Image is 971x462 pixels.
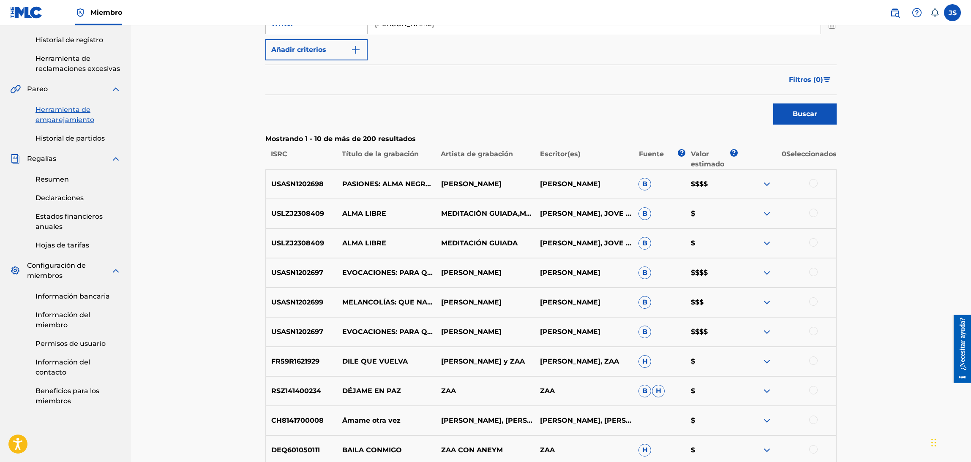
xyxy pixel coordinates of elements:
[265,135,416,143] font: Mostrando 1 - 10 de más de 200 resultados
[680,149,684,157] font: ?
[342,416,401,424] font: Ámame otra vez
[35,54,121,74] a: Herramienta de reclamaciones excesivas
[342,269,586,277] font: EVOCACIONES: PARA QUE SE QUIERE / DESDE QUE TE MARCHASTE
[342,328,586,336] font: EVOCACIONES: PARA QUÉ SE QUIERE / DESDE QUE TE MARCHASTE
[271,46,326,54] font: Añadir criterios
[908,4,925,21] div: Ayuda
[540,298,600,306] font: [PERSON_NAME]
[35,339,121,349] a: Permisos de usuario
[35,105,121,125] a: Herramienta de emparejamiento
[35,240,121,250] a: Hojas de tarifas
[35,386,121,406] a: Beneficios para los miembros
[35,311,90,329] font: Información del miembro
[691,209,695,217] font: $
[540,328,600,336] font: [PERSON_NAME]
[816,76,821,84] font: 0
[441,298,502,306] font: [PERSON_NAME]
[35,106,94,124] font: Herramienta de emparejamiento
[27,155,56,163] font: Regalías
[762,297,772,307] img: expandir
[762,416,772,426] img: expandir
[540,239,640,247] font: [PERSON_NAME], JOVE REE
[27,261,86,280] font: Configuración de miembros
[642,239,647,247] font: B
[35,36,103,44] font: Historial de registro
[441,239,518,247] font: MEDITACIÓN GUIADA
[540,416,683,424] font: [PERSON_NAME], [PERSON_NAME], ZAA
[441,357,525,365] font: [PERSON_NAME] y ZAA
[691,180,708,188] font: $$$$
[540,180,600,188] font: [PERSON_NAME]
[912,8,922,18] img: ayuda
[947,315,971,383] iframe: Centro de recursos
[342,298,499,306] font: MELANCOLÍAS: QUE NADIE SEPA MI SUFRIR
[342,209,386,217] font: ALMA LIBRE
[271,239,324,247] font: USLZJ2308409
[656,387,661,395] font: H
[642,387,647,395] font: B
[789,76,816,84] font: Filtros (
[441,269,502,277] font: [PERSON_NAME]
[271,298,323,306] font: USASN1202699
[35,212,103,231] font: Estados financieros anuales
[271,180,324,188] font: USASN1202698
[35,175,69,183] font: Resumen
[35,292,110,300] font: Información bancaria
[10,84,21,94] img: Pareo
[691,446,695,454] font: $
[10,154,20,164] img: Regalías
[762,356,772,367] img: expandir
[271,446,320,454] font: DEQ601050111
[642,269,647,277] font: B
[824,77,831,82] img: filtrar
[691,269,708,277] font: $$$$
[342,446,402,454] font: BAILA CONMIGO
[35,291,121,302] a: Información bancaria
[111,154,121,164] img: expandir
[929,421,971,462] div: Widget de chat
[265,39,368,60] button: Añadir criterios
[821,76,823,84] font: )
[784,69,837,90] button: Filtros (0)
[35,357,121,378] a: Información del contacto
[639,150,664,158] font: Fuente
[886,4,903,21] a: Búsqueda pública
[75,8,85,18] img: Titular de los derechos superior
[642,209,647,217] font: B
[691,150,724,168] font: Valor estimado
[441,416,666,424] font: [PERSON_NAME], [PERSON_NAME] y ZAA con [PERSON_NAME]
[540,269,600,277] font: [PERSON_NAME]
[944,4,961,21] div: Menú de usuario
[441,209,800,217] font: MEDITACIÓN GUIADA,MEDITACIÓNESSA,ENTRENAMIENTO AUTÒGENO Y MEDITACIÓN SPECIALISTAS
[642,446,648,454] font: H
[540,357,619,365] font: [PERSON_NAME], ZAA
[691,387,695,395] font: $
[271,387,321,395] font: RSZ141400234
[540,150,581,158] font: Escritor(es)
[691,328,708,336] font: $$$$
[773,103,837,125] button: Buscar
[342,150,419,158] font: Título de la grabación
[441,150,513,158] font: Artista de grabación
[782,150,786,158] font: 0
[540,446,555,454] font: ZAA
[342,180,575,188] font: PASIONES: ALMA NEGRA / QUE [DEMOGRAPHIC_DATA] ME LIBRE
[90,8,122,16] font: Miembro
[930,8,939,17] div: Notificaciones
[271,150,287,158] font: ISRC
[35,133,121,144] a: Historial de partidos
[642,298,647,306] font: B
[342,387,401,395] font: DÉJAME EN PAZ
[441,387,456,395] font: ZAA
[786,150,837,158] font: Seleccionados
[35,174,121,185] a: Resumen
[793,110,817,118] font: Buscar
[762,209,772,219] img: expandir
[441,180,502,188] font: [PERSON_NAME]
[271,209,324,217] font: USLZJ2308409
[762,445,772,455] img: expandir
[27,85,48,93] font: Pareo
[691,298,704,306] font: $$$
[342,239,386,247] font: ALMA LIBRE
[890,8,900,18] img: buscar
